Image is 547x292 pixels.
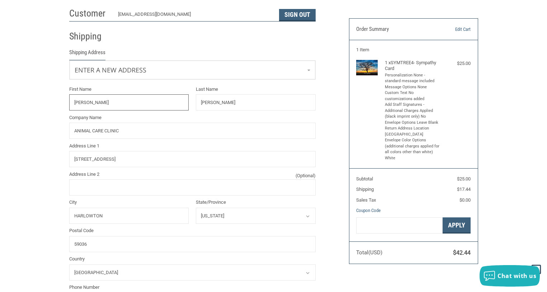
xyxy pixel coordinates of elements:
h4: 1 x SYMTREE4- Sympathy Card [385,60,440,72]
h2: Customer [69,8,111,19]
span: Chat with us [498,272,536,280]
label: Postal Code [69,227,316,234]
span: $42.44 [453,249,471,256]
a: Edit Cart [434,26,471,33]
button: Apply [443,217,471,234]
label: State/Province [196,199,316,206]
span: Shipping [356,187,374,192]
li: Custom Text No customizations added [385,90,440,102]
li: Message Options None [385,84,440,90]
label: Last Name [196,86,316,93]
div: [EMAIL_ADDRESS][DOMAIN_NAME] [118,11,272,21]
label: City [69,199,189,206]
label: Address Line 2 [69,171,316,178]
button: Chat with us [480,265,540,287]
label: Country [69,255,316,263]
h3: Order Summary [356,26,434,33]
span: Subtotal [356,176,373,182]
label: Address Line 1 [69,142,316,150]
li: Envelope Color Options (additional charges applied for all colors other than white) White [385,137,440,161]
h2: Shipping [69,30,111,42]
li: Personalization None - standard message included [385,72,440,84]
a: Enter or select a different address [70,61,315,79]
span: Sales Tax [356,197,376,203]
span: $0.00 [459,197,471,203]
span: Total (USD) [356,249,382,256]
li: Envelope Options Leave Blank [385,120,440,126]
small: (Optional) [296,172,316,179]
input: Gift Certificate or Coupon Code [356,217,443,234]
a: Coupon Code [356,208,381,213]
li: Return Address Location [GEOGRAPHIC_DATA] [385,126,440,137]
button: Sign Out [279,9,316,21]
h3: 1 Item [356,47,471,53]
label: Company Name [69,114,316,121]
label: First Name [69,86,189,93]
legend: Shipping Address [69,48,105,60]
span: Enter a new address [75,66,146,74]
span: $25.00 [457,176,471,182]
span: $17.44 [457,187,471,192]
div: $25.00 [442,60,471,67]
label: Phone Number [69,284,316,291]
li: Add Staff Signatures - Additional Charges Applied (black imprint only) No [385,102,440,120]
